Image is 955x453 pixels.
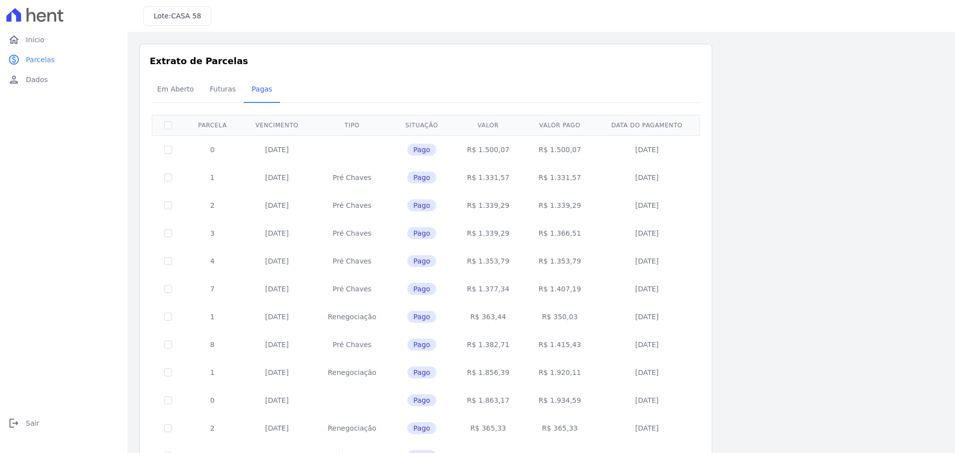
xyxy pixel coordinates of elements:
a: personDados [4,70,123,90]
i: person [8,74,20,86]
td: [DATE] [241,247,313,275]
td: [DATE] [595,303,698,331]
td: 1 [184,164,241,191]
td: [DATE] [241,275,313,303]
td: R$ 363,44 [452,303,524,331]
td: R$ 1.353,79 [452,247,524,275]
td: [DATE] [241,359,313,386]
span: Pago [407,172,436,183]
td: 2 [184,414,241,442]
span: Em Aberto [151,79,200,99]
span: Futuras [204,79,242,99]
td: [DATE] [241,135,313,164]
td: R$ 1.500,07 [524,135,595,164]
td: R$ 1.331,57 [524,164,595,191]
td: 1 [184,359,241,386]
td: R$ 1.934,59 [524,386,595,414]
a: Futuras [202,77,244,103]
span: Início [26,35,44,45]
td: R$ 1.339,29 [452,219,524,247]
span: CASA 58 [171,12,201,20]
th: Data do pagamento [595,115,698,135]
td: [DATE] [595,164,698,191]
td: R$ 1.339,29 [524,191,595,219]
td: [DATE] [595,414,698,442]
td: Pré Chaves [313,247,391,275]
td: [DATE] [241,331,313,359]
span: Parcelas [26,55,55,65]
span: Pago [407,283,436,295]
td: [DATE] [595,219,698,247]
td: R$ 1.339,29 [452,191,524,219]
td: [DATE] [241,414,313,442]
td: [DATE] [595,331,698,359]
input: Só é possível selecionar pagamentos em aberto [164,257,172,265]
td: 2 [184,191,241,219]
span: Dados [26,75,48,85]
td: Renegociação [313,303,391,331]
td: R$ 365,33 [452,414,524,442]
td: Pré Chaves [313,275,391,303]
td: [DATE] [241,386,313,414]
td: Renegociação [313,414,391,442]
input: Só é possível selecionar pagamentos em aberto [164,396,172,404]
input: Só é possível selecionar pagamentos em aberto [164,313,172,321]
td: Pré Chaves [313,331,391,359]
td: [DATE] [241,303,313,331]
td: [DATE] [595,386,698,414]
i: logout [8,417,20,429]
th: Vencimento [241,115,313,135]
a: homeInício [4,30,123,50]
td: 1 [184,303,241,331]
td: Pré Chaves [313,219,391,247]
td: R$ 1.856,39 [452,359,524,386]
td: [DATE] [595,359,698,386]
td: R$ 1.377,34 [452,275,524,303]
span: Pago [407,394,436,406]
th: Valor [452,115,524,135]
th: Situação [391,115,452,135]
input: Só é possível selecionar pagamentos em aberto [164,424,172,432]
td: R$ 1.920,11 [524,359,595,386]
th: Valor pago [524,115,595,135]
td: R$ 365,33 [524,414,595,442]
td: R$ 1.331,57 [452,164,524,191]
a: Em Aberto [149,77,202,103]
span: Pago [407,144,436,156]
td: [DATE] [241,191,313,219]
span: Pago [407,339,436,351]
td: [DATE] [595,247,698,275]
td: Pré Chaves [313,164,391,191]
span: Pago [407,366,436,378]
td: [DATE] [241,219,313,247]
td: R$ 1.863,17 [452,386,524,414]
h3: Lote: [154,11,201,21]
input: Só é possível selecionar pagamentos em aberto [164,229,172,237]
td: R$ 1.353,79 [524,247,595,275]
span: Pago [407,227,436,239]
td: Pré Chaves [313,191,391,219]
td: Renegociação [313,359,391,386]
input: Só é possível selecionar pagamentos em aberto [164,146,172,154]
a: Pagas [244,77,280,103]
i: paid [8,54,20,66]
span: Pago [407,255,436,267]
td: R$ 1.415,43 [524,331,595,359]
td: [DATE] [595,191,698,219]
td: R$ 1.366,51 [524,219,595,247]
td: 8 [184,331,241,359]
th: Parcela [184,115,241,135]
input: Só é possível selecionar pagamentos em aberto [164,341,172,349]
span: Pago [407,311,436,323]
td: R$ 350,03 [524,303,595,331]
td: R$ 1.382,71 [452,331,524,359]
h3: Extrato de Parcelas [150,54,702,68]
span: Pagas [246,79,278,99]
td: 4 [184,247,241,275]
span: Pago [407,422,436,434]
input: Só é possível selecionar pagamentos em aberto [164,368,172,376]
td: R$ 1.500,07 [452,135,524,164]
td: [DATE] [241,164,313,191]
span: Sair [26,418,39,428]
th: Tipo [313,115,391,135]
